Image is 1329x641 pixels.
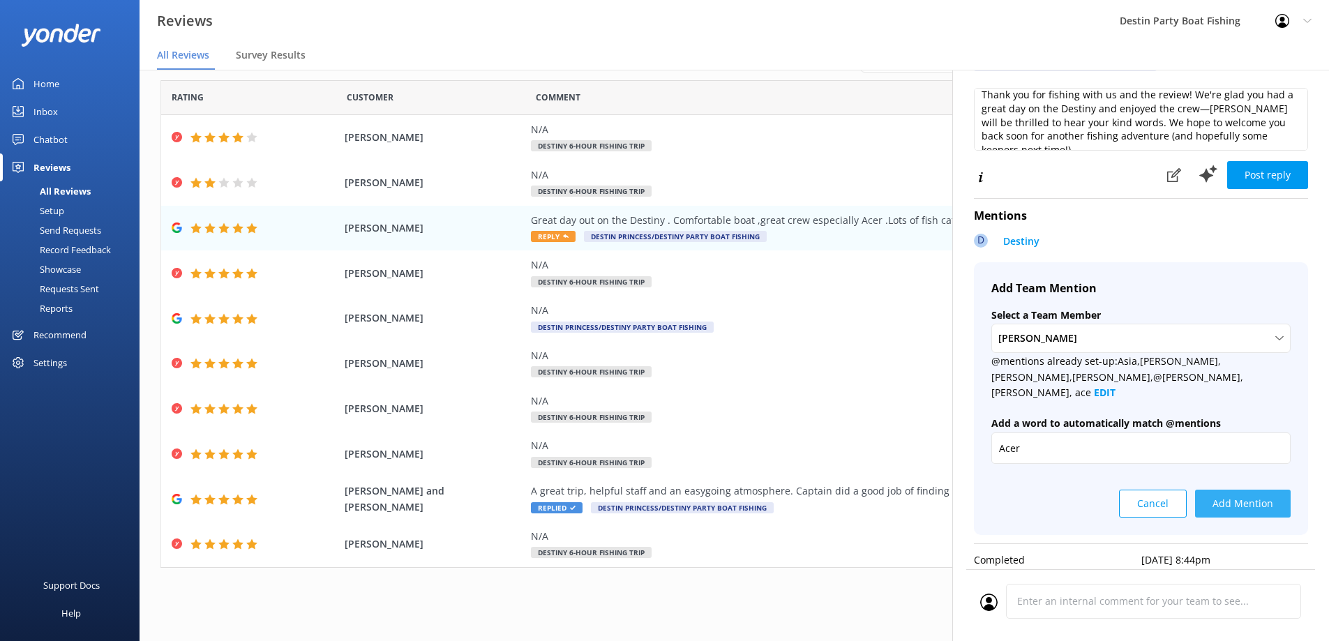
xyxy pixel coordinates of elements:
[1091,386,1116,399] a: EDIT
[980,594,998,611] img: user_profile.svg
[8,299,140,318] a: Reports
[236,48,306,62] span: Survey Results
[33,70,59,98] div: Home
[531,483,1166,499] div: A great trip, helpful staff and an easygoing atmosphere. Captain did a good job of finding good s...
[33,98,58,126] div: Inbox
[8,201,64,220] div: Setup
[8,181,91,201] div: All Reviews
[347,91,393,104] span: Date
[345,130,525,145] span: [PERSON_NAME]
[21,24,101,47] img: yonder-white-logo.png
[157,10,213,32] h3: Reviews
[531,412,652,423] span: Destiny 6-Hour Fishing Trip
[8,259,140,279] a: Showcase
[531,366,652,377] span: Destiny 6-Hour Fishing Trip
[991,308,1101,322] span: Select a Team Member
[531,438,1166,453] div: N/A
[974,234,988,248] div: D
[1141,552,1309,568] p: [DATE] 8:44pm
[974,207,1308,225] h4: Mentions
[531,276,652,287] span: Destiny 6-Hour Fishing Trip
[531,529,1166,544] div: N/A
[8,220,140,240] a: Send Requests
[531,167,1166,183] div: N/A
[345,446,525,462] span: [PERSON_NAME]
[991,354,1291,400] p: @mentions already set-up: Asia,[PERSON_NAME],[PERSON_NAME],[PERSON_NAME],@[PERSON_NAME],[PERSON_N...
[8,220,101,240] div: Send Requests
[531,502,583,513] span: Replied
[1119,490,1187,518] button: Cancel
[345,266,525,281] span: [PERSON_NAME]
[974,88,1308,151] textarea: [PERSON_NAME]. Thank you for fishing with us and the review! We're glad you had a great day on th...
[8,181,140,201] a: All Reviews
[345,536,525,552] span: [PERSON_NAME]
[61,599,81,627] div: Help
[531,122,1166,137] div: N/A
[591,502,774,513] span: Destin Princess/Destiny Party Boat Fishing
[33,321,87,349] div: Recommend
[531,231,576,242] span: Reply
[531,457,652,468] span: Destiny 6-Hour Fishing Trip
[172,91,204,104] span: Date
[998,331,1086,346] span: [PERSON_NAME]
[991,432,1291,464] input: Add a word mentioned in the review
[531,322,714,333] span: Destin Princess/Destiny Party Boat Fishing
[345,356,525,371] span: [PERSON_NAME]
[8,279,140,299] a: Requests Sent
[531,547,652,558] span: Destiny 6-Hour Fishing Trip
[1227,161,1308,189] button: Post reply
[531,393,1166,409] div: N/A
[531,213,1166,228] div: Great day out on the Destiny . Comfortable boat ,great crew especially Acer .Lots of fish catchin...
[345,175,525,190] span: [PERSON_NAME]
[8,240,111,259] div: Record Feedback
[1094,386,1116,399] b: EDIT
[157,48,209,62] span: All Reviews
[8,201,140,220] a: Setup
[8,240,140,259] a: Record Feedback
[974,552,1141,568] p: Completed
[531,140,652,151] span: Destiny 6-Hour Fishing Trip
[991,280,1291,298] h4: Add Team Mention
[536,91,580,104] span: Question
[33,349,67,377] div: Settings
[531,348,1166,363] div: N/A
[345,310,525,326] span: [PERSON_NAME]
[531,303,1166,318] div: N/A
[8,259,81,279] div: Showcase
[531,186,652,197] span: Destiny 6-Hour Fishing Trip
[345,220,525,236] span: [PERSON_NAME]
[531,257,1166,273] div: N/A
[584,231,767,242] span: Destin Princess/Destiny Party Boat Fishing
[33,153,70,181] div: Reviews
[991,416,1221,430] span: Add a word to automatically match @mentions
[1195,490,1291,518] button: Add Mention
[8,279,99,299] div: Requests Sent
[43,571,100,599] div: Support Docs
[1003,234,1039,249] p: Destiny
[8,299,73,318] div: Reports
[996,234,1039,252] a: Destiny
[33,126,68,153] div: Chatbot
[345,401,525,416] span: [PERSON_NAME]
[345,483,525,515] span: [PERSON_NAME] and [PERSON_NAME]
